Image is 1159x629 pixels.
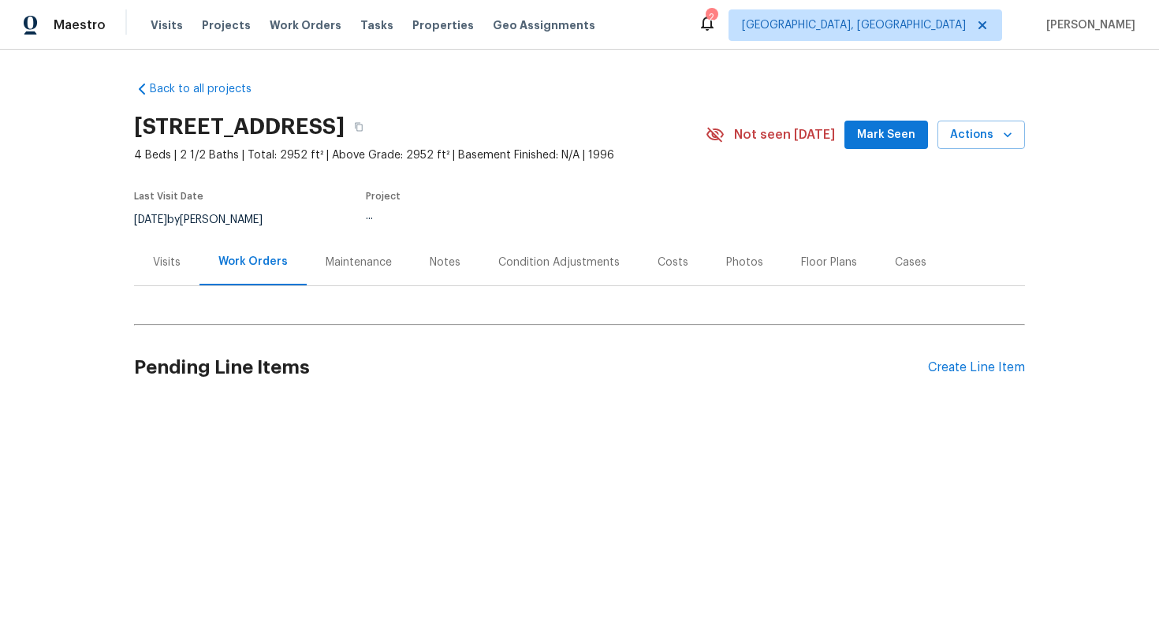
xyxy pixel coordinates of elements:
button: Actions [937,121,1025,150]
div: Floor Plans [801,255,857,270]
span: Actions [950,125,1012,145]
span: [GEOGRAPHIC_DATA], [GEOGRAPHIC_DATA] [742,17,966,33]
div: 2 [706,9,717,25]
span: Not seen [DATE] [734,127,835,143]
span: Projects [202,17,251,33]
div: Create Line Item [928,360,1025,375]
div: Visits [153,255,181,270]
div: ... [366,210,669,221]
span: Tasks [360,20,393,31]
div: Cases [895,255,926,270]
span: Work Orders [270,17,341,33]
div: by [PERSON_NAME] [134,210,281,229]
span: Properties [412,17,474,33]
h2: [STREET_ADDRESS] [134,119,345,135]
span: Geo Assignments [493,17,595,33]
a: Back to all projects [134,81,285,97]
span: Maestro [54,17,106,33]
div: Condition Adjustments [498,255,620,270]
span: [DATE] [134,214,167,225]
button: Mark Seen [844,121,928,150]
div: Maintenance [326,255,392,270]
span: Visits [151,17,183,33]
div: Photos [726,255,763,270]
span: 4 Beds | 2 1/2 Baths | Total: 2952 ft² | Above Grade: 2952 ft² | Basement Finished: N/A | 1996 [134,147,706,163]
span: Mark Seen [857,125,915,145]
span: Last Visit Date [134,192,203,201]
button: Copy Address [345,113,373,141]
div: Notes [430,255,460,270]
div: Work Orders [218,254,288,270]
h2: Pending Line Items [134,331,928,404]
span: [PERSON_NAME] [1040,17,1135,33]
span: Project [366,192,401,201]
div: Costs [658,255,688,270]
